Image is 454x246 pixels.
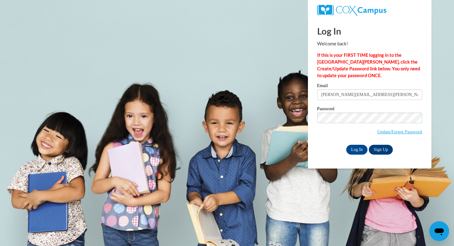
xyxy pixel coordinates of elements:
[317,5,422,16] a: COX Campus
[317,25,422,37] h1: Log In
[377,129,422,134] a: Update/Forgot Password
[317,106,422,113] label: Password
[429,221,449,241] iframe: Button to launch messaging window
[369,145,393,155] a: Sign Up
[346,145,368,155] input: Log In
[317,5,386,16] img: COX Campus
[317,52,420,78] strong: If this is your FIRST TIME logging in to the [GEOGRAPHIC_DATA][PERSON_NAME], click the Create/Upd...
[317,40,422,47] p: Welcome back!
[317,83,422,90] label: Email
